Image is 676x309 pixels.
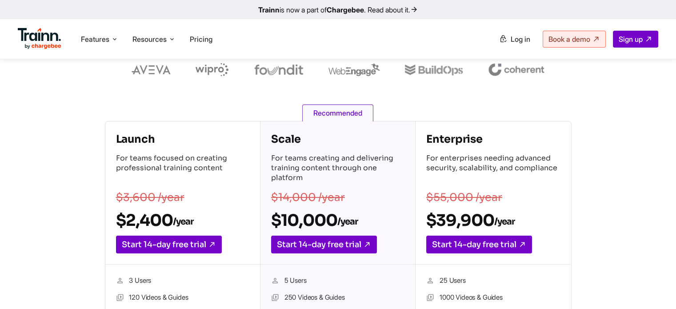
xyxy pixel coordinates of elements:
img: buildops logo [405,64,463,76]
p: For enterprises needing advanced security, scalability, and compliance [426,153,560,185]
span: Recommended [302,104,373,121]
h2: $10,000 [271,210,404,230]
h4: Enterprise [426,132,560,146]
h2: $2,400 [116,210,249,230]
img: Trainn Logo [18,28,61,49]
h4: Launch [116,132,249,146]
img: foundit logo [254,64,304,75]
li: 1000 Videos & Guides [426,292,560,304]
sub: /year [337,216,358,227]
a: Sign up [613,31,658,48]
img: webengage logo [328,64,380,76]
sub: /year [173,216,193,227]
s: $3,600 /year [116,191,184,204]
li: 5 Users [271,275,404,287]
span: Log in [511,35,530,44]
h4: Scale [271,132,404,146]
h2: $39,900 [426,210,560,230]
li: 250 Videos & Guides [271,292,404,304]
b: Chargebee [327,5,364,14]
li: 3 Users [116,275,249,287]
img: coherent logo [488,64,544,76]
span: Features [81,34,109,44]
s: $14,000 /year [271,191,345,204]
li: 25 Users [426,275,560,287]
img: aveva logo [132,65,171,74]
a: Start 14-day free trial [426,236,532,253]
span: Book a demo [548,35,590,44]
a: Start 14-day free trial [116,236,222,253]
p: For teams creating and delivering training content through one platform [271,153,404,185]
li: 120 Videos & Guides [116,292,249,304]
span: Sign up [619,35,643,44]
b: Trainn [258,5,280,14]
sub: /year [494,216,515,227]
s: $55,000 /year [426,191,502,204]
a: Log in [494,31,536,47]
a: Start 14-day free trial [271,236,377,253]
p: For teams focused on creating professional training content [116,153,249,185]
a: Pricing [190,35,212,44]
span: Resources [132,34,167,44]
iframe: Chat Widget [632,266,676,309]
img: wipro logo [196,63,229,76]
a: Book a demo [543,31,606,48]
